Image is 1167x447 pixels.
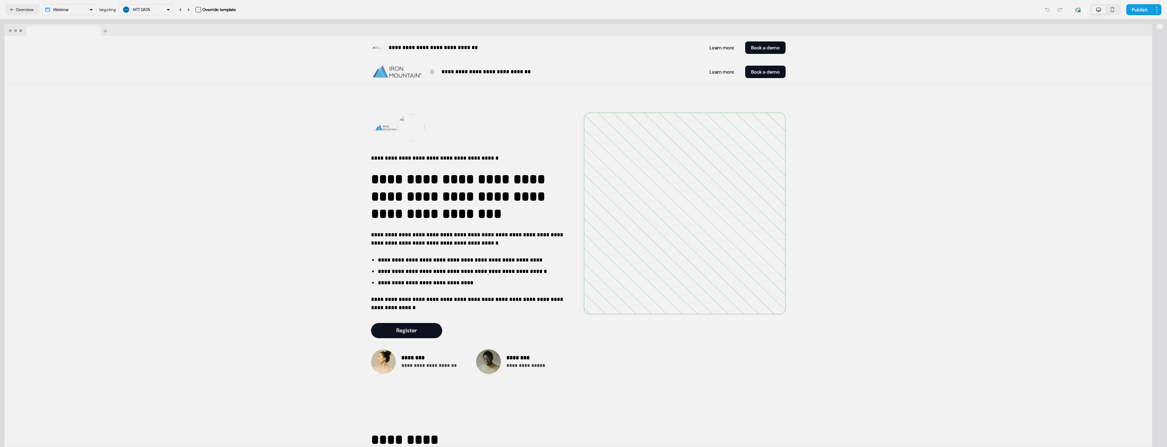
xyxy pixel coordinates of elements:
[371,323,442,338] button: Register
[581,66,786,78] div: Learn moreBook a demo
[581,41,786,54] div: Learn moreBook a demo
[704,41,740,54] button: Learn more
[371,349,396,374] img: Contact photo
[133,6,150,13] div: NTT DATA
[119,4,173,15] button: NTT DATA
[745,41,786,54] button: Book a demo
[4,24,111,36] img: Browser topbar
[53,6,69,13] div: Webinar
[476,349,501,374] img: Contact photo
[704,66,740,78] button: Learn more
[1126,4,1152,15] button: Publish
[99,6,116,13] div: targeting
[202,6,236,13] div: Override template
[6,4,39,15] button: Overview
[745,66,786,78] button: Book a demo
